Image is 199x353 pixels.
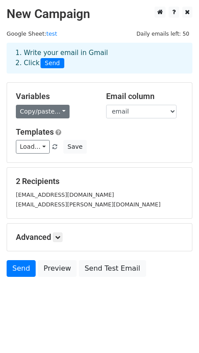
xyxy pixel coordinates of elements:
a: Send Test Email [79,260,146,277]
h5: Advanced [16,232,183,242]
span: Daily emails left: 50 [133,29,192,39]
span: Send [41,58,64,69]
a: Daily emails left: 50 [133,30,192,37]
h5: Email column [106,92,183,101]
h5: Variables [16,92,93,101]
h2: New Campaign [7,7,192,22]
small: [EMAIL_ADDRESS][PERSON_NAME][DOMAIN_NAME] [16,201,161,208]
h5: 2 Recipients [16,176,183,186]
a: Preview [38,260,77,277]
small: Google Sheet: [7,30,57,37]
a: Templates [16,127,54,136]
iframe: Chat Widget [155,311,199,353]
button: Save [63,140,86,154]
small: [EMAIL_ADDRESS][DOMAIN_NAME] [16,191,114,198]
a: Send [7,260,36,277]
div: 1. Write your email in Gmail 2. Click [9,48,190,68]
a: test [46,30,57,37]
a: Copy/paste... [16,105,70,118]
a: Load... [16,140,50,154]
